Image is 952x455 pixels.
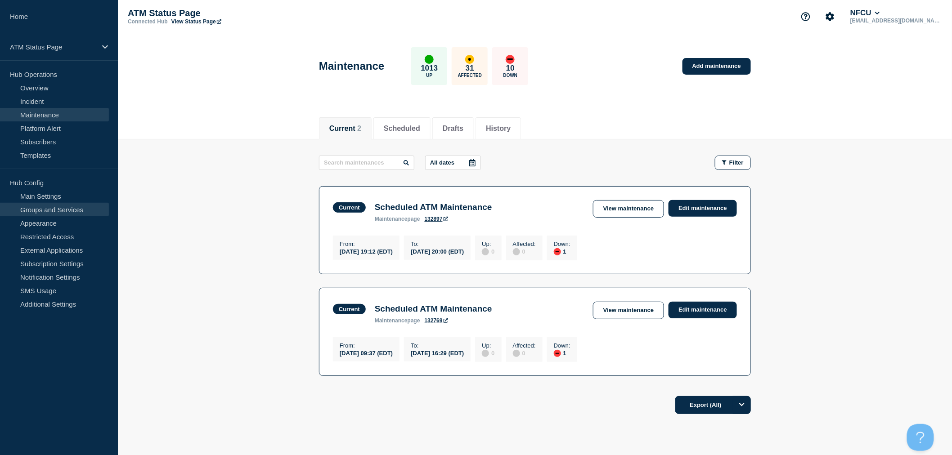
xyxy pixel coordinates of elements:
div: disabled [482,350,489,357]
a: View maintenance [593,302,664,319]
button: Options [733,396,751,414]
a: View maintenance [593,200,664,218]
button: Export (All) [675,396,751,414]
h3: Scheduled ATM Maintenance [375,304,492,314]
button: History [486,125,511,133]
span: Filter [729,159,744,166]
p: Affected : [513,342,536,349]
p: 31 [466,64,474,73]
span: maintenance [375,317,408,324]
button: Support [796,7,815,26]
h1: Maintenance [319,60,384,72]
p: [EMAIL_ADDRESS][DOMAIN_NAME] [849,18,942,24]
div: 0 [513,247,536,255]
div: Current [339,204,360,211]
p: page [375,317,420,324]
p: Down [503,73,518,78]
p: ATM Status Page [10,43,96,51]
div: affected [465,55,474,64]
p: Connected Hub [128,18,168,25]
div: [DATE] 09:37 (EDT) [340,349,393,357]
div: [DATE] 19:12 (EDT) [340,247,393,255]
iframe: Help Scout Beacon - Open [907,424,934,451]
button: Scheduled [384,125,420,133]
div: 1 [554,247,570,255]
p: page [375,216,420,222]
button: Drafts [443,125,463,133]
p: Up : [482,342,494,349]
a: Edit maintenance [669,302,737,318]
p: 1013 [421,64,438,73]
div: 1 [554,349,570,357]
div: 0 [482,349,494,357]
h3: Scheduled ATM Maintenance [375,202,492,212]
div: down [554,350,561,357]
p: Affected : [513,241,536,247]
button: NFCU [849,9,882,18]
div: up [425,55,434,64]
p: 10 [506,64,515,73]
p: Up : [482,241,494,247]
div: [DATE] 20:00 (EDT) [411,247,464,255]
p: ATM Status Page [128,8,308,18]
button: All dates [425,156,481,170]
p: From : [340,241,393,247]
span: 2 [357,125,361,132]
a: Edit maintenance [669,200,737,217]
div: [DATE] 16:29 (EDT) [411,349,464,357]
p: Affected [458,73,482,78]
a: View Status Page [171,18,221,25]
div: down [554,248,561,255]
button: Filter [715,156,751,170]
div: disabled [513,248,520,255]
div: down [506,55,515,64]
p: All dates [430,159,454,166]
button: Account settings [821,7,840,26]
p: Down : [554,342,570,349]
p: Up [426,73,432,78]
div: Current [339,306,360,312]
p: To : [411,342,464,349]
input: Search maintenances [319,156,414,170]
a: Add maintenance [683,58,751,75]
a: 132897 [425,216,448,222]
p: Down : [554,241,570,247]
p: To : [411,241,464,247]
span: maintenance [375,216,408,222]
button: Current 2 [329,125,361,133]
div: disabled [482,248,489,255]
p: From : [340,342,393,349]
div: 0 [482,247,494,255]
div: 0 [513,349,536,357]
a: 132769 [425,317,448,324]
div: disabled [513,350,520,357]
